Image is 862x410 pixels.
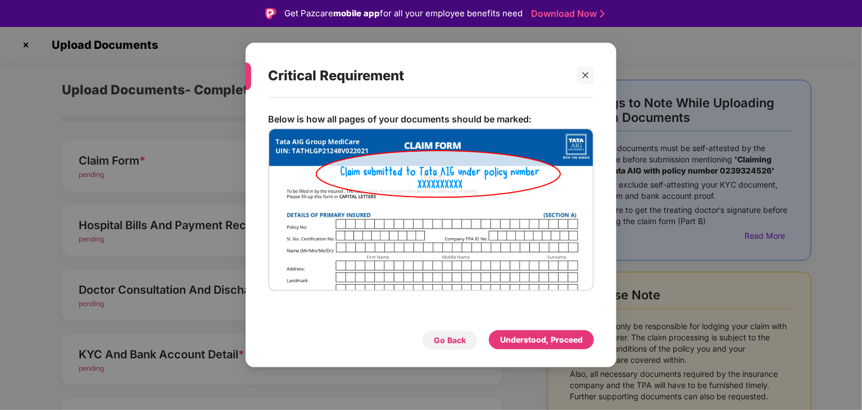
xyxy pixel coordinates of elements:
span: close [582,71,589,79]
div: Critical Requirement [268,54,567,98]
img: Logo [265,8,276,19]
p: Below is how all pages of your documents should be marked: [268,113,531,125]
img: TATA_AIG_HI.png [268,128,594,291]
div: Get Pazcare for all your employee benefits need [284,7,523,20]
div: Understood, Proceed [500,334,583,346]
div: Go Back [434,334,466,347]
img: Stroke [600,8,605,20]
strong: mobile app [333,8,380,19]
a: Download Now [531,8,601,20]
